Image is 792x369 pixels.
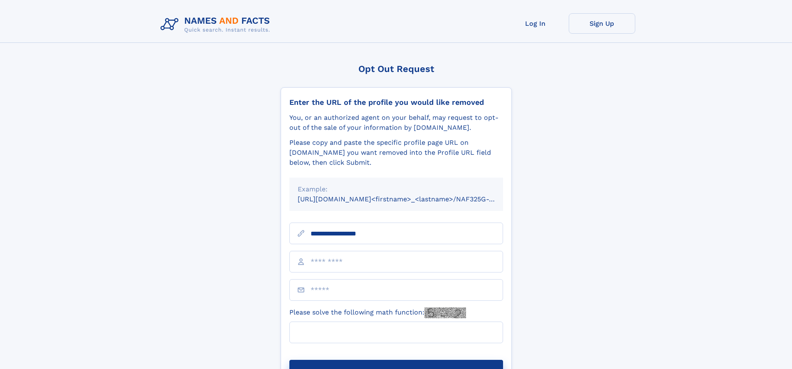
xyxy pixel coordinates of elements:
a: Log In [502,13,569,34]
small: [URL][DOMAIN_NAME]<firstname>_<lastname>/NAF325G-xxxxxxxx [298,195,519,203]
label: Please solve the following math function: [289,307,466,318]
div: Please copy and paste the specific profile page URL on [DOMAIN_NAME] you want removed into the Pr... [289,138,503,168]
a: Sign Up [569,13,635,34]
img: Logo Names and Facts [157,13,277,36]
div: Enter the URL of the profile you would like removed [289,98,503,107]
div: Example: [298,184,495,194]
div: You, or an authorized agent on your behalf, may request to opt-out of the sale of your informatio... [289,113,503,133]
div: Opt Out Request [281,64,512,74]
